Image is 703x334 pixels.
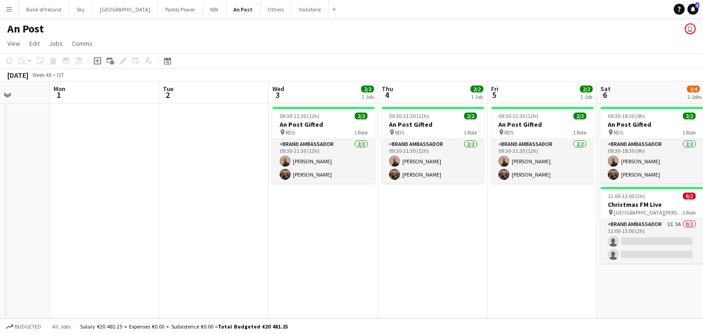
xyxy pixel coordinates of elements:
h3: Christmas FM Live [600,200,703,209]
h3: An Post Gifted [491,120,594,129]
app-job-card: 09:30-18:30 (9h)2/2An Post Gifted RDS1 RoleBrand Ambassador2/209:30-18:30 (9h)[PERSON_NAME][PERSO... [600,107,703,183]
span: Jobs [49,39,63,48]
span: View [7,39,20,48]
h1: An Post [7,22,44,36]
button: Vodafone [292,0,329,18]
span: Wed [272,85,284,93]
span: 1 [52,90,65,100]
span: 09:30-21:30 (12h) [280,113,319,119]
span: RDS [614,129,623,136]
span: Mon [54,85,65,93]
span: All jobs [50,323,72,330]
span: 2 [162,90,173,100]
button: An Post [226,0,260,18]
app-card-role: Brand Ambassador3I3A0/211:00-13:00 (2h) [600,219,703,264]
span: 09:30-21:30 (12h) [389,113,429,119]
span: [GEOGRAPHIC_DATA][PERSON_NAME] [614,209,682,216]
a: View [4,38,24,49]
button: Budgeted [5,322,43,332]
span: 09:30-18:30 (9h) [608,113,645,119]
span: 09:30-21:30 (12h) [498,113,538,119]
app-job-card: 09:30-21:30 (12h)2/2An Post Gifted RDS1 RoleBrand Ambassador2/209:30-21:30 (12h)[PERSON_NAME][PER... [272,107,375,183]
span: 0/2 [683,193,696,199]
button: NBI [203,0,226,18]
div: [DATE] [7,70,28,80]
span: 2/2 [361,86,374,92]
h3: An Post Gifted [382,120,484,129]
button: Sky [69,0,92,18]
span: Fri [491,85,498,93]
span: 1 Role [573,129,586,136]
h3: An Post Gifted [272,120,375,129]
div: Salary €20 481.25 + Expenses €0.00 + Subsistence €0.00 = [80,323,288,330]
app-job-card: 11:00-13:00 (2h)0/2Christmas FM Live [GEOGRAPHIC_DATA][PERSON_NAME]1 RoleBrand Ambassador3I3A0/21... [600,187,703,264]
span: Budgeted [15,323,41,330]
div: 2 Jobs [687,93,702,100]
div: 1 Job [580,93,592,100]
span: 2/2 [580,86,593,92]
span: 1 Role [464,129,477,136]
span: Comms [72,39,92,48]
span: 2/2 [573,113,586,119]
span: 1 Role [354,129,368,136]
span: RDS [395,129,404,136]
span: 11:00-13:00 (2h) [608,193,645,199]
button: Bank of Ireland [19,0,69,18]
span: 5 [490,90,498,100]
h3: An Post Gifted [600,120,703,129]
button: Paddy Power [158,0,203,18]
a: 3 [687,4,698,15]
span: 2/2 [355,113,368,119]
span: RDS [286,129,295,136]
span: 3 [695,2,699,8]
span: Tue [163,85,173,93]
app-card-role: Brand Ambassador2/209:30-21:30 (12h)[PERSON_NAME][PERSON_NAME] [272,139,375,183]
a: Edit [26,38,43,49]
span: 2/2 [470,86,483,92]
div: 1 Job [471,93,483,100]
span: Total Budgeted €20 481.25 [218,323,288,330]
span: 2/4 [687,86,700,92]
div: IST [57,71,64,78]
a: Jobs [45,38,66,49]
span: 6 [599,90,611,100]
app-card-role: Brand Ambassador2/209:30-21:30 (12h)[PERSON_NAME][PERSON_NAME] [382,139,484,183]
span: Edit [29,39,40,48]
span: Sat [600,85,611,93]
span: 3 [271,90,284,100]
span: Thu [382,85,393,93]
span: 1 Role [682,129,696,136]
button: Others [260,0,292,18]
span: 4 [380,90,393,100]
button: [GEOGRAPHIC_DATA] [92,0,158,18]
span: 2/2 [683,113,696,119]
span: RDS [504,129,514,136]
app-card-role: Brand Ambassador2/209:30-21:30 (12h)[PERSON_NAME][PERSON_NAME] [491,139,594,183]
app-user-avatar: Katie Shovlin [685,23,696,34]
app-card-role: Brand Ambassador2/209:30-18:30 (9h)[PERSON_NAME][PERSON_NAME] [600,139,703,183]
app-job-card: 09:30-21:30 (12h)2/2An Post Gifted RDS1 RoleBrand Ambassador2/209:30-21:30 (12h)[PERSON_NAME][PER... [491,107,594,183]
div: 1 Job [362,93,373,100]
a: Comms [68,38,96,49]
span: 2/2 [464,113,477,119]
app-job-card: 09:30-21:30 (12h)2/2An Post Gifted RDS1 RoleBrand Ambassador2/209:30-21:30 (12h)[PERSON_NAME][PER... [382,107,484,183]
span: Week 48 [30,71,53,78]
span: 1 Role [682,209,696,216]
